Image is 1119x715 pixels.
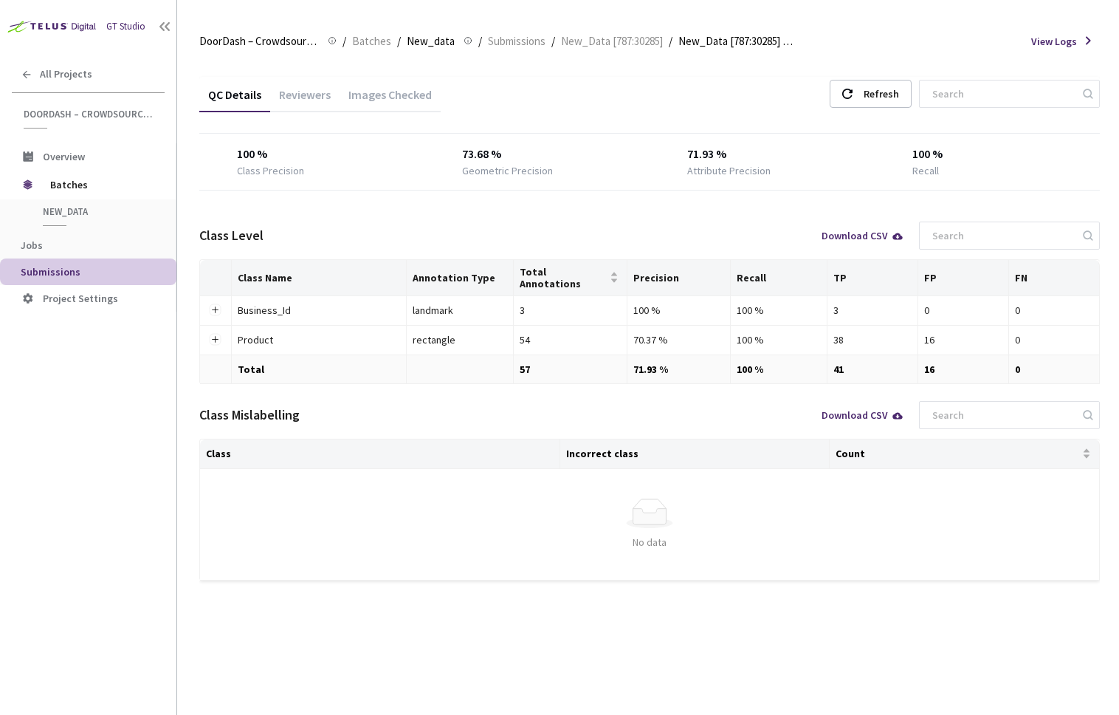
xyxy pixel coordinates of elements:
div: Geometric Precision [462,163,553,178]
div: 100 % [237,146,387,163]
div: 16 [924,332,1002,348]
div: 0 [1015,302,1093,318]
li: / [669,32,672,50]
span: Submissions [488,32,545,50]
span: New_data [43,205,152,218]
th: FP [918,260,1009,296]
div: Images Checked [340,87,441,112]
div: 3 [520,302,622,318]
span: Total Annotations [520,266,607,290]
span: Submissions [21,265,80,278]
td: 100 % [731,355,827,384]
button: Expand row [210,334,221,346]
div: GT Studio [106,20,145,34]
th: FN [1009,260,1100,296]
div: Recall [912,163,939,178]
th: Total Annotations [514,260,628,296]
span: Batches [50,170,151,199]
span: View Logs [1031,34,1077,49]
button: Expand row [210,304,221,316]
span: Batches [352,32,391,50]
span: DoorDash – Crowdsource Catalog Annotation [24,108,156,120]
th: TP [827,260,918,296]
span: DoorDash – Crowdsource Catalog Annotation [199,32,319,50]
div: 100 % [737,302,821,318]
li: / [551,32,555,50]
th: Precision [627,260,731,296]
input: Search [923,222,1081,249]
div: 100 % [633,302,724,318]
div: 100 % [912,146,1062,163]
div: 54 [520,332,622,348]
span: Project Settings [43,292,118,305]
td: 16 [918,355,1009,384]
div: Product [238,332,400,348]
a: New_Data [787:30285] [558,32,666,49]
td: Total [232,355,407,384]
th: Annotation Type [407,260,514,296]
div: Download CSV [822,410,904,420]
td: 57 [514,355,628,384]
th: Recall [731,260,827,296]
div: Class Mislabelling [199,406,300,425]
td: 0 [1009,355,1100,384]
div: Attribute Precision [687,163,771,178]
div: Refresh [864,81,899,107]
div: 38 [833,332,912,348]
span: Overview [43,150,85,163]
div: 0 [924,302,1002,318]
td: 71.93 % [627,355,731,384]
input: Search [923,81,1081,107]
div: No data [206,534,1093,550]
div: Business_Id [238,302,400,318]
span: All Projects [40,68,92,81]
div: 70.37 % [633,332,724,348]
div: Download CSV [822,230,904,241]
a: Batches [349,32,394,49]
th: Class Name [232,260,407,296]
a: Class [206,448,231,459]
li: / [478,32,482,50]
span: New_Data [787:30285] QC - [DATE] [678,32,798,50]
div: 100 % [737,332,821,348]
li: / [342,32,346,50]
div: 3 [833,302,912,318]
div: QC Details [199,87,270,112]
div: landmark [413,302,507,318]
span: New_Data [787:30285] [561,32,663,50]
div: 73.68 % [462,146,612,163]
div: 71.93 % [687,146,837,163]
input: Search [923,402,1081,428]
div: Class Precision [237,163,304,178]
td: 41 [827,355,918,384]
a: Count [836,448,865,459]
span: Jobs [21,239,43,252]
div: Reviewers [270,87,340,112]
li: / [397,32,401,50]
div: 0 [1015,332,1093,348]
div: rectangle [413,332,507,348]
a: Submissions [485,32,548,49]
a: Incorrect class [566,448,638,459]
span: New_data [407,32,455,50]
div: Class Level [199,226,264,245]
